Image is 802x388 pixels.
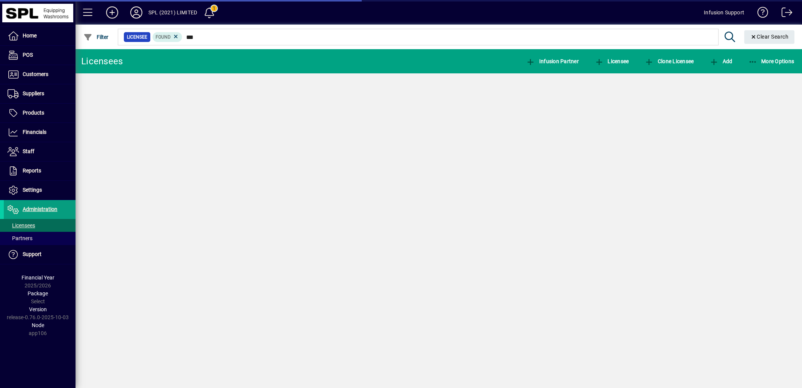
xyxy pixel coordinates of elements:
[23,52,33,58] span: POS
[748,58,794,64] span: More Options
[750,34,789,40] span: Clear Search
[22,275,54,281] span: Financial Year
[752,2,768,26] a: Knowledge Base
[156,34,171,40] span: Found
[127,33,147,41] span: Licensee
[709,58,732,64] span: Add
[595,58,629,64] span: Licensee
[32,322,44,328] span: Node
[83,34,109,40] span: Filter
[704,6,744,19] div: Infusion Support
[4,26,76,45] a: Home
[23,251,42,257] span: Support
[23,168,41,174] span: Reports
[23,110,44,116] span: Products
[708,54,734,68] button: Add
[100,6,124,19] button: Add
[28,290,48,296] span: Package
[4,65,76,84] a: Customers
[4,245,76,264] a: Support
[8,222,35,228] span: Licensees
[4,181,76,200] a: Settings
[744,30,795,44] button: Clear
[643,54,696,68] button: Clone Licensee
[23,148,34,154] span: Staff
[776,2,793,26] a: Logout
[4,123,76,142] a: Financials
[23,129,46,135] span: Financials
[23,33,37,39] span: Home
[8,235,32,241] span: Partners
[29,306,47,312] span: Version
[23,187,42,193] span: Settings
[124,6,148,19] button: Profile
[82,30,111,44] button: Filter
[4,142,76,161] a: Staff
[81,55,123,67] div: Licensees
[23,206,57,212] span: Administration
[23,90,44,96] span: Suppliers
[4,232,76,245] a: Partners
[524,54,581,68] button: Infusion Partner
[4,46,76,65] a: POS
[4,161,76,180] a: Reports
[526,58,579,64] span: Infusion Partner
[4,84,76,103] a: Suppliers
[4,219,76,232] a: Licensees
[746,54,796,68] button: More Options
[153,32,182,42] mat-chip: Found Status: Found
[4,104,76,123] a: Products
[645,58,694,64] span: Clone Licensee
[23,71,48,77] span: Customers
[148,6,197,19] div: SPL (2021) LIMITED
[593,54,631,68] button: Licensee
